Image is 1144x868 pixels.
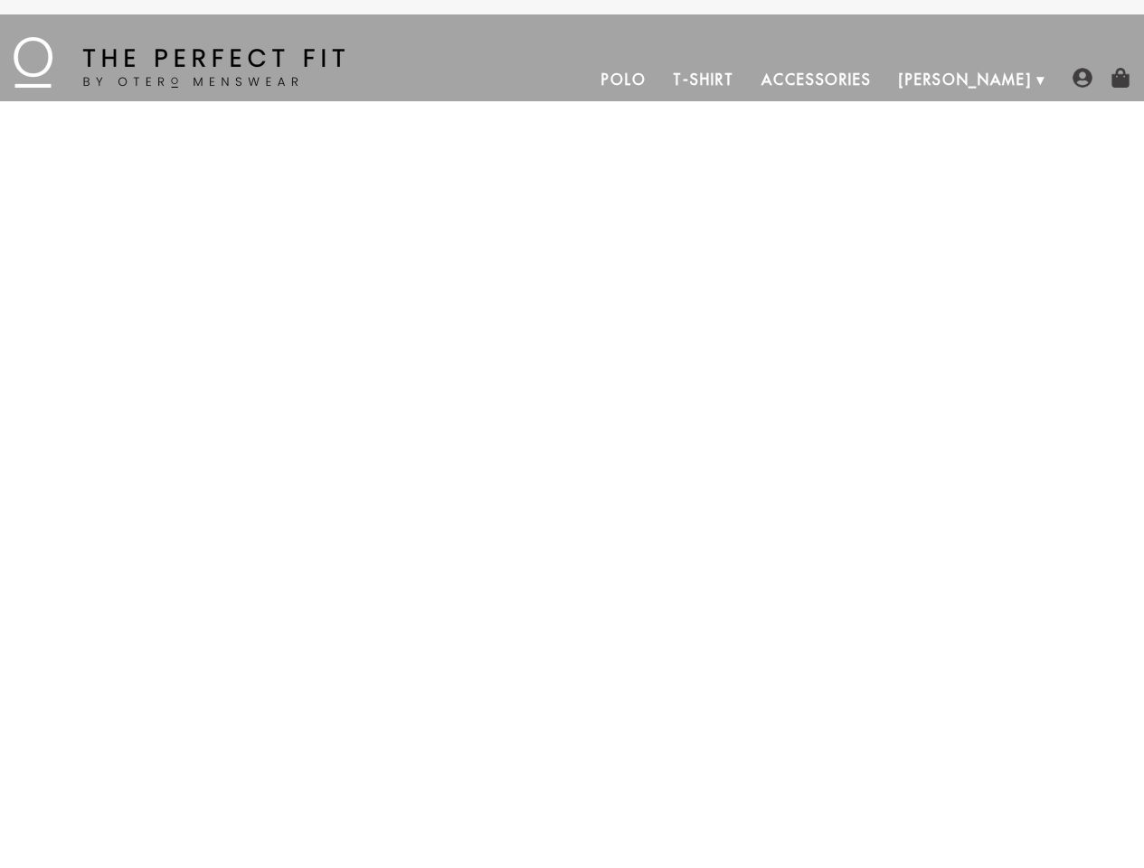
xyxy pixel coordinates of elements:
[885,58,1045,101] a: [PERSON_NAME]
[588,58,660,101] a: Polo
[1073,68,1092,88] img: user-account-icon.png
[659,58,747,101] a: T-Shirt
[1111,68,1130,88] img: shopping-bag-icon.png
[748,58,885,101] a: Accessories
[14,37,345,88] img: The Perfect Fit - by Otero Menswear - Logo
